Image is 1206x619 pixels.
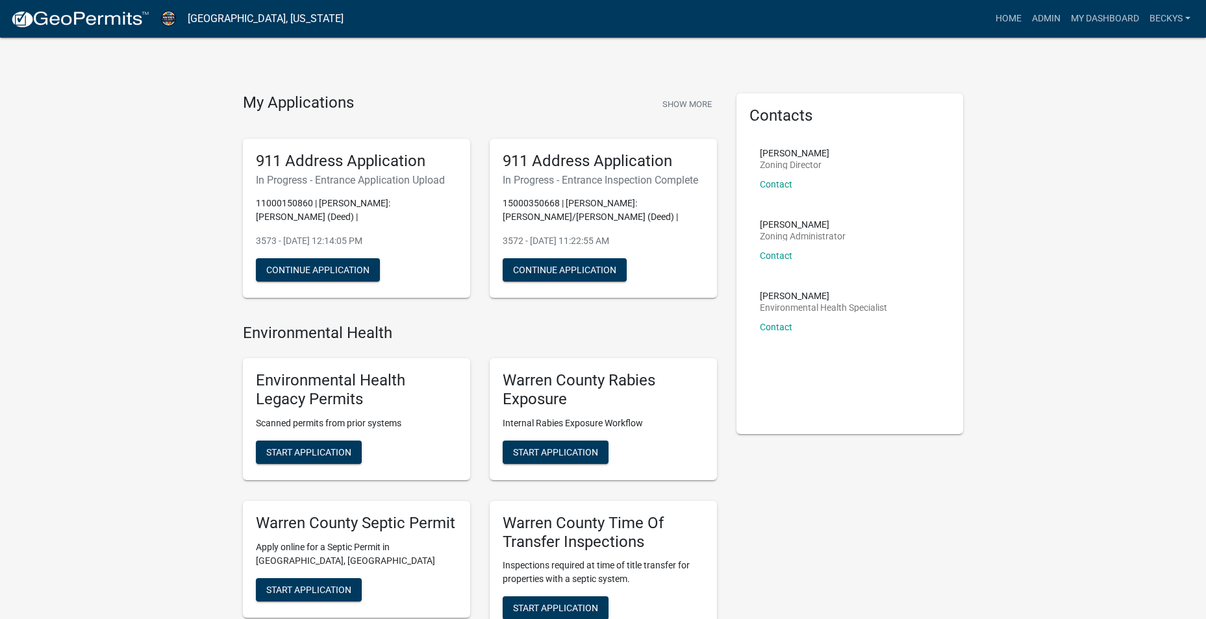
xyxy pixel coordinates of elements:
[503,234,704,248] p: 3572 - [DATE] 11:22:55 AM
[503,559,704,586] p: Inspections required at time of title transfer for properties with a septic system.
[503,174,704,186] h6: In Progress - Entrance Inspection Complete
[760,291,887,300] p: [PERSON_NAME]
[256,578,362,601] button: Start Application
[760,232,846,241] p: Zoning Administrator
[513,603,598,613] span: Start Application
[760,179,792,189] a: Contact
[503,371,704,409] h5: Warren County Rabies Exposure
[266,584,351,594] span: Start Application
[256,234,457,248] p: 3573 - [DATE] 12:14:05 PM
[188,8,344,30] a: [GEOGRAPHIC_DATA], [US_STATE]
[657,93,717,115] button: Show More
[256,174,457,186] h6: In Progress - Entrance Application Upload
[760,322,792,332] a: Contact
[243,324,717,343] h4: Environmental Health
[760,303,887,312] p: Environmental Health Specialist
[256,514,457,533] h5: Warren County Septic Permit
[760,220,846,229] p: [PERSON_NAME]
[256,371,457,409] h5: Environmental Health Legacy Permits
[503,441,609,464] button: Start Application
[503,514,704,552] h5: Warren County Time Of Transfer Inspections
[760,149,829,158] p: [PERSON_NAME]
[256,258,380,282] button: Continue Application
[256,197,457,224] p: 11000150860 | [PERSON_NAME]: [PERSON_NAME] (Deed) |
[1144,6,1196,31] a: beckys
[1027,6,1066,31] a: Admin
[243,93,354,113] h4: My Applications
[1066,6,1144,31] a: My Dashboard
[256,152,457,171] h5: 911 Address Application
[503,197,704,224] p: 15000350668 | [PERSON_NAME]: [PERSON_NAME]/[PERSON_NAME] (Deed) |
[513,446,598,457] span: Start Application
[760,160,829,169] p: Zoning Director
[160,10,177,27] img: Warren County, Iowa
[990,6,1027,31] a: Home
[256,417,457,430] p: Scanned permits from prior systems
[503,258,627,282] button: Continue Application
[266,446,351,457] span: Start Application
[749,106,951,125] h5: Contacts
[256,441,362,464] button: Start Application
[503,152,704,171] h5: 911 Address Application
[256,540,457,568] p: Apply online for a Septic Permit in [GEOGRAPHIC_DATA], [GEOGRAPHIC_DATA]
[503,417,704,430] p: Internal Rabies Exposure Workflow
[760,250,792,261] a: Contact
